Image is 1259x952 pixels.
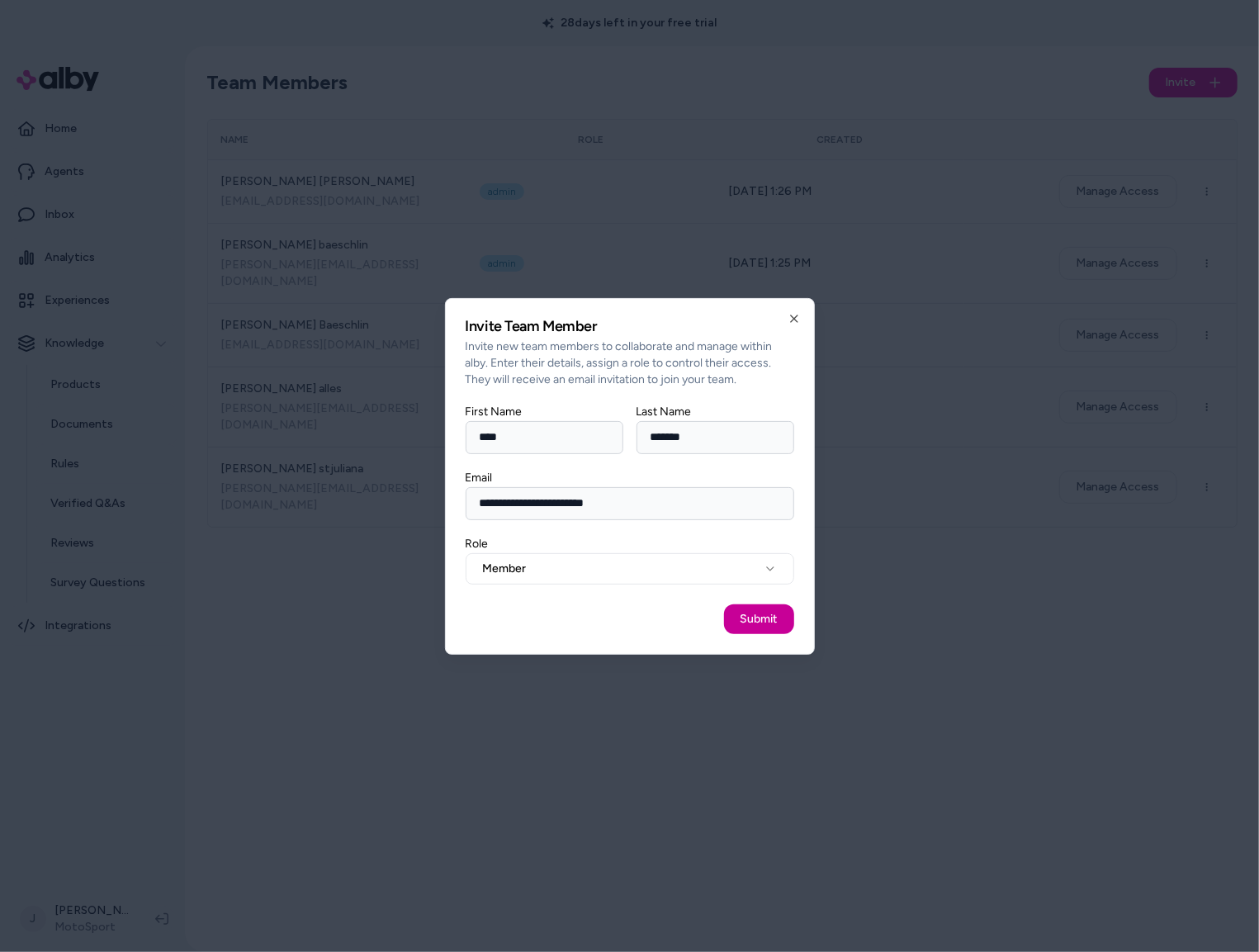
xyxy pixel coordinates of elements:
[466,471,493,485] label: Email
[466,319,794,334] h2: Invite Team Member
[466,405,523,419] label: First Name
[466,339,794,388] p: Invite new team members to collaborate and manage within alby. Enter their details, assign a role...
[724,604,794,634] button: Submit
[466,537,489,551] label: Role
[637,405,692,419] label: Last Name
